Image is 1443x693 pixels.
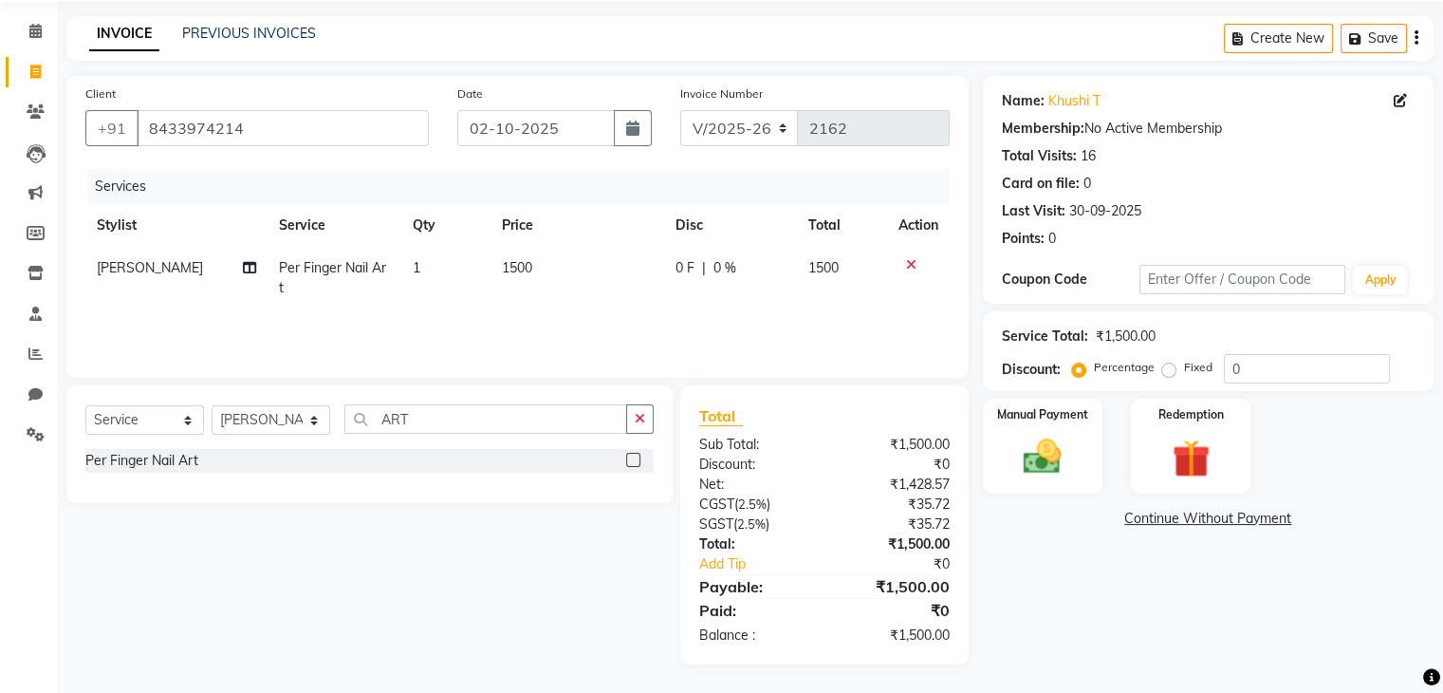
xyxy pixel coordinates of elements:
div: Net: [685,475,824,495]
th: Total [797,204,887,247]
label: Client [85,85,116,103]
div: ₹0 [847,554,963,574]
span: 2.5% [738,496,767,512]
div: Name: [1002,91,1045,111]
img: _gift.svg [1160,435,1222,482]
div: 0 [1083,174,1091,194]
div: Discount: [1002,360,1061,380]
div: ₹1,500.00 [824,534,964,554]
div: No Active Membership [1002,119,1415,139]
a: PREVIOUS INVOICES [182,25,316,42]
span: SGST [699,515,733,533]
th: Action [887,204,950,247]
label: Invoice Number [680,85,763,103]
input: Enter Offer / Coupon Code [1139,265,1346,294]
div: Services [87,169,964,204]
div: ₹35.72 [824,495,964,515]
span: 1500 [808,259,839,276]
div: ₹1,500.00 [824,575,964,598]
span: Total [699,406,743,426]
span: | [702,258,706,278]
div: ₹0 [824,455,964,475]
div: Coupon Code [1002,270,1139,290]
button: Save [1341,24,1407,53]
div: ( ) [685,495,824,515]
label: Redemption [1158,406,1224,423]
button: +91 [85,110,139,146]
div: Total Visits: [1002,146,1077,166]
span: 1 [413,259,420,276]
div: Paid: [685,599,824,622]
div: ₹1,500.00 [824,435,964,455]
div: 30-09-2025 [1069,201,1141,221]
div: Discount: [685,455,824,475]
th: Service [268,204,401,247]
th: Stylist [85,204,268,247]
div: Sub Total: [685,435,824,455]
input: Search by Name/Mobile/Email/Code [137,110,429,146]
span: 0 F [675,258,694,278]
span: Per Finger Nail Art [279,259,386,296]
a: Add Tip [685,554,847,574]
a: Khushi T [1048,91,1101,111]
div: Payable: [685,575,824,598]
label: Percentage [1094,359,1155,376]
div: ₹35.72 [824,515,964,534]
button: Create New [1224,24,1333,53]
span: 1500 [502,259,532,276]
div: Membership: [1002,119,1084,139]
div: ₹1,500.00 [1096,327,1156,346]
div: 0 [1048,229,1056,249]
input: Search or Scan [344,404,627,434]
div: ( ) [685,515,824,534]
div: 16 [1081,146,1096,166]
div: Service Total: [1002,327,1088,346]
label: Manual Payment [997,406,1088,423]
span: [PERSON_NAME] [97,259,203,276]
div: ₹1,428.57 [824,475,964,495]
div: ₹1,500.00 [824,626,964,646]
span: 2.5% [737,516,766,532]
div: Per Finger Nail Art [85,451,198,471]
a: INVOICE [89,17,159,51]
div: Card on file: [1002,174,1080,194]
img: _cash.svg [1011,435,1073,478]
div: Points: [1002,229,1045,249]
span: CGST [699,496,734,513]
label: Date [457,85,483,103]
div: ₹0 [824,599,964,622]
div: Total: [685,534,824,554]
span: 0 % [713,258,736,278]
div: Last Visit: [1002,201,1065,221]
a: Continue Without Payment [987,509,1430,529]
th: Price [490,204,664,247]
th: Qty [401,204,490,247]
label: Fixed [1184,359,1212,376]
div: Balance : [685,626,824,646]
button: Apply [1353,266,1407,294]
th: Disc [664,204,797,247]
